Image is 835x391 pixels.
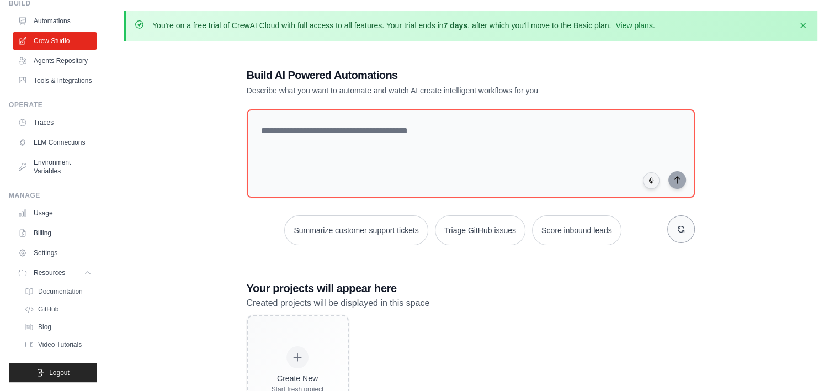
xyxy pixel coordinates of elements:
p: You're on a free trial of CrewAI Cloud with full access to all features. Your trial ends in , aft... [152,20,655,31]
div: Manage [9,191,97,200]
span: Documentation [38,287,83,296]
button: Score inbound leads [532,215,621,245]
div: Create New [272,373,324,384]
a: Video Tutorials [20,337,97,352]
span: GitHub [38,305,58,314]
span: Resources [34,268,65,277]
h3: Your projects will appear here [247,281,695,296]
a: Usage [13,204,97,222]
button: Summarize customer support tickets [284,215,428,245]
a: Documentation [20,284,97,299]
div: Operate [9,101,97,109]
a: Traces [13,114,97,131]
a: Settings [13,244,97,262]
a: Blog [20,319,97,335]
button: Click to speak your automation idea [643,172,660,189]
a: GitHub [20,302,97,317]
span: Logout [49,368,70,377]
a: Tools & Integrations [13,72,97,89]
a: Agents Repository [13,52,97,70]
a: View plans [615,21,652,30]
button: Get new suggestions [667,215,695,243]
button: Triage GitHub issues [435,215,525,245]
h1: Build AI Powered Automations [247,67,618,83]
a: Environment Variables [13,154,97,180]
a: Billing [13,224,97,242]
button: Logout [9,363,97,382]
p: Describe what you want to automate and watch AI create intelligent workflows for you [247,85,618,96]
strong: 7 days [443,21,467,30]
span: Blog [38,323,51,331]
a: Crew Studio [13,32,97,50]
span: Video Tutorials [38,340,82,349]
a: Automations [13,12,97,30]
p: Created projects will be displayed in this space [247,296,695,310]
button: Resources [13,264,97,282]
a: LLM Connections [13,134,97,151]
